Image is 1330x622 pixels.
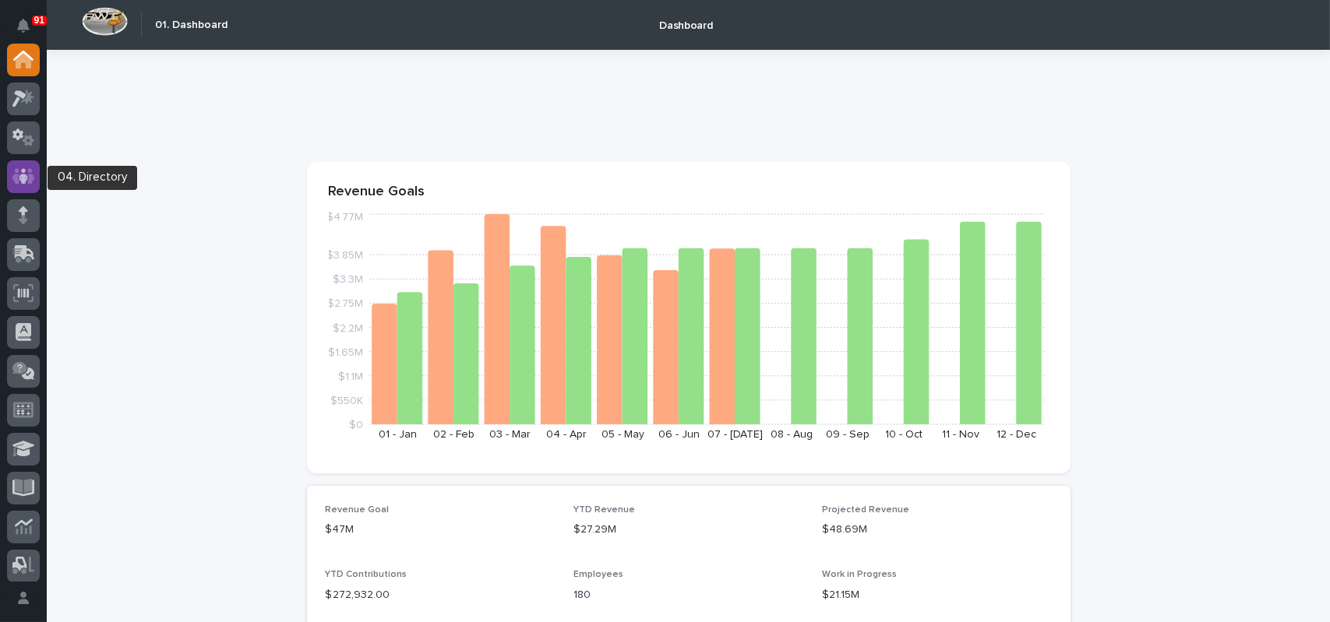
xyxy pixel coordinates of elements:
[328,346,363,357] tspan: $1.65M
[658,429,699,440] text: 06 - Jun
[826,429,870,440] text: 09 - Sep
[19,19,40,44] div: Notifications91
[34,15,44,26] p: 91
[326,505,390,515] span: Revenue Goal
[822,522,1052,538] p: $48.69M
[770,429,812,440] text: 08 - Aug
[327,298,363,309] tspan: $2.75M
[822,505,909,515] span: Projected Revenue
[601,429,644,440] text: 05 - May
[545,429,586,440] text: 04 - Apr
[333,274,363,285] tspan: $3.3M
[326,587,556,603] p: $ 272,932.00
[333,322,363,333] tspan: $2.2M
[326,250,363,261] tspan: $3.85M
[573,522,803,538] p: $27.29M
[573,570,623,579] span: Employees
[707,429,763,440] text: 07 - [DATE]
[326,570,407,579] span: YTD Contributions
[997,429,1036,440] text: 12 - Dec
[433,429,474,440] text: 02 - Feb
[330,395,363,406] tspan: $550K
[378,429,416,440] text: 01 - Jan
[326,212,363,223] tspan: $4.77M
[822,587,1052,603] p: $21.15M
[885,429,923,440] text: 10 - Oct
[82,7,128,36] img: Workspace Logo
[349,420,363,430] tspan: $0
[155,19,228,32] h2: 01. Dashboard
[326,522,556,538] p: $47M
[573,505,635,515] span: YTD Revenue
[573,587,803,603] p: 180
[489,429,531,440] text: 03 - Mar
[338,371,363,381] tspan: $1.1M
[329,184,1049,201] p: Revenue Goals
[7,9,40,42] button: Notifications
[822,570,897,579] span: Work in Progress
[941,429,979,440] text: 11 - Nov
